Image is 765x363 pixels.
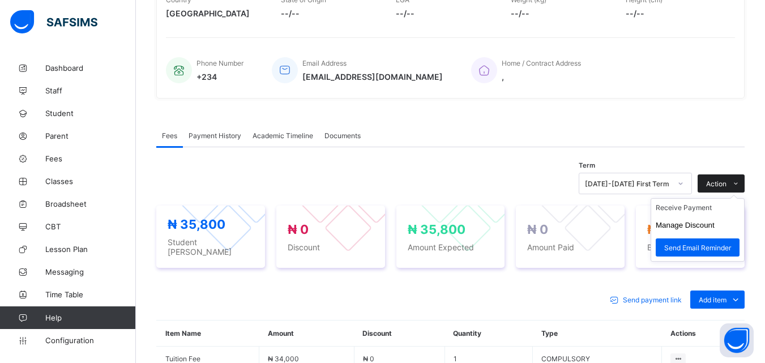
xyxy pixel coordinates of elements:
span: Fees [162,131,177,140]
span: Staff [45,86,136,95]
span: Term [579,161,595,169]
span: --/-- [281,8,379,18]
span: Student [PERSON_NAME] [168,237,254,257]
span: --/-- [511,8,609,18]
span: ₦ 35,800 [168,217,225,232]
span: Amount Paid [527,242,613,252]
span: ₦ 0 [363,355,374,363]
span: Time Table [45,290,136,299]
span: Send payment link [623,296,682,304]
button: Open asap [720,323,754,357]
span: --/-- [626,8,724,18]
span: +234 [196,72,243,82]
span: Documents [324,131,361,140]
span: Broadsheet [45,199,136,208]
span: Payment History [189,131,241,140]
li: dropdown-list-item-text-2 [651,234,744,261]
span: Parent [45,131,136,140]
span: [EMAIL_ADDRESS][DOMAIN_NAME] [302,72,443,82]
span: Phone Number [196,59,243,67]
span: ₦ 0 [527,222,548,237]
span: Classes [45,177,136,186]
button: Manage Discount [656,221,715,229]
span: Home / Contract Address [502,59,581,67]
span: Add item [699,296,726,304]
span: Balance [647,242,733,252]
th: Type [533,321,662,347]
li: dropdown-list-item-text-1 [651,216,744,234]
li: dropdown-list-item-text-0 [651,199,744,216]
th: Quantity [445,321,533,347]
span: Tuition Fee [165,355,250,363]
span: ₦ 34,000 [268,355,299,363]
th: Item Name [157,321,259,347]
span: Messaging [45,267,136,276]
div: [DATE]-[DATE] First Term [585,180,671,188]
th: Discount [354,321,445,347]
span: Academic Timeline [253,131,313,140]
span: Email Address [302,59,347,67]
span: ₦ 35,800 [647,222,705,237]
span: Amount Expected [408,242,494,252]
span: CBT [45,222,136,231]
span: Discount [288,242,374,252]
img: safsims [10,10,97,34]
th: Actions [662,321,745,347]
span: Configuration [45,336,135,345]
span: Help [45,313,135,322]
span: --/-- [396,8,494,18]
span: Fees [45,154,136,163]
span: [GEOGRAPHIC_DATA] [166,8,264,18]
span: , [502,72,581,82]
span: Student [45,109,136,118]
span: Dashboard [45,63,136,72]
span: Send Email Reminder [664,244,731,252]
span: Action [706,180,726,188]
span: Lesson Plan [45,245,136,254]
span: ₦ 0 [288,222,309,237]
th: Amount [259,321,354,347]
span: ₦ 35,800 [408,222,465,237]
